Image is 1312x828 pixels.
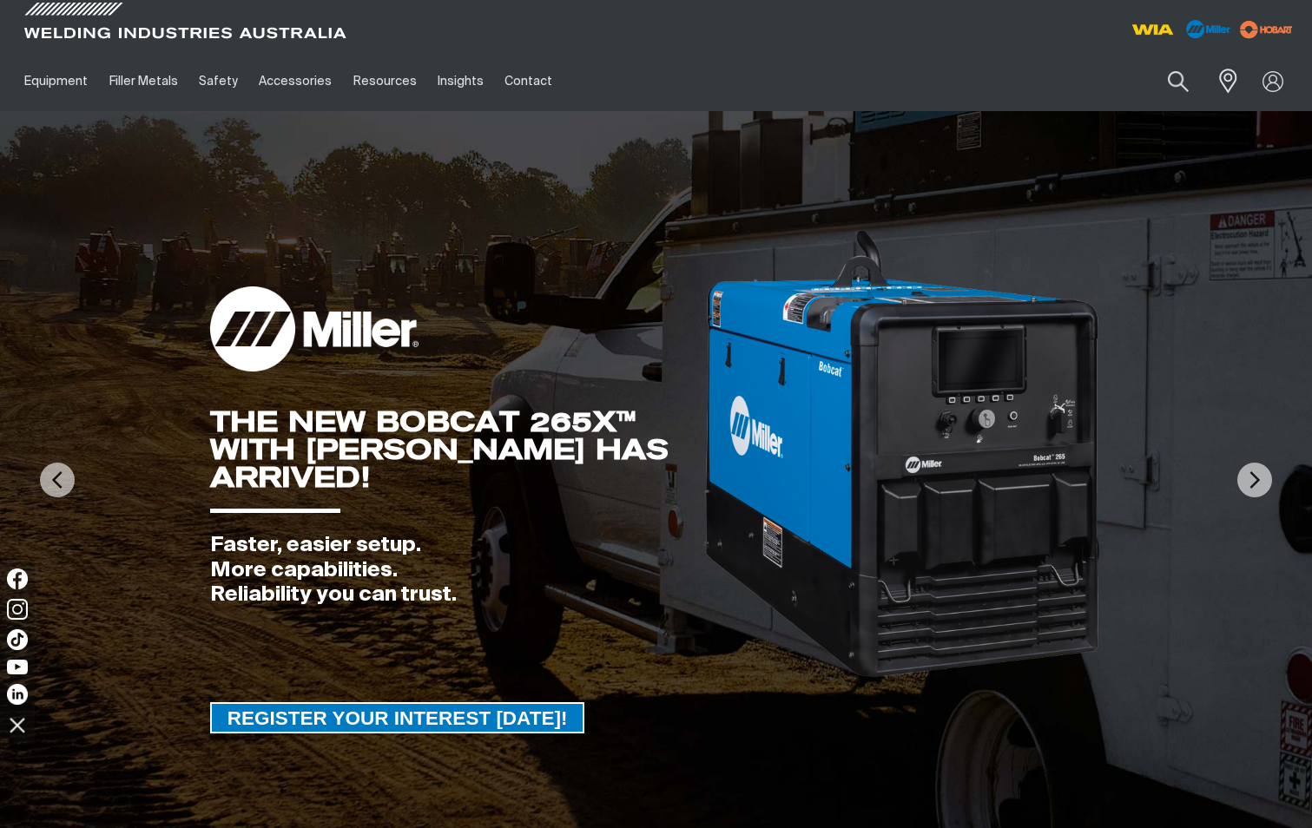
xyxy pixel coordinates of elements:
[7,599,28,620] img: Instagram
[14,51,977,111] nav: Main
[7,684,28,705] img: LinkedIn
[210,702,585,733] a: REGISTER YOUR INTEREST TODAY!
[1149,61,1208,102] button: Search products
[14,51,98,111] a: Equipment
[7,629,28,650] img: TikTok
[210,408,703,491] div: THE NEW BOBCAT 265X™ WITH [PERSON_NAME] HAS ARRIVED!
[494,51,563,111] a: Contact
[343,51,427,111] a: Resources
[1127,61,1208,102] input: Product name or item number...
[98,51,188,111] a: Filler Metals
[7,660,28,674] img: YouTube
[248,51,342,111] a: Accessories
[40,463,75,497] img: PrevArrow
[210,533,703,608] div: Faster, easier setup. More capabilities. Reliability you can trust.
[1235,16,1298,43] img: miller
[188,51,248,111] a: Safety
[212,702,583,733] span: REGISTER YOUR INTEREST [DATE]!
[1237,463,1272,497] img: NextArrow
[427,51,494,111] a: Insights
[7,568,28,589] img: Facebook
[3,710,32,739] img: hide socials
